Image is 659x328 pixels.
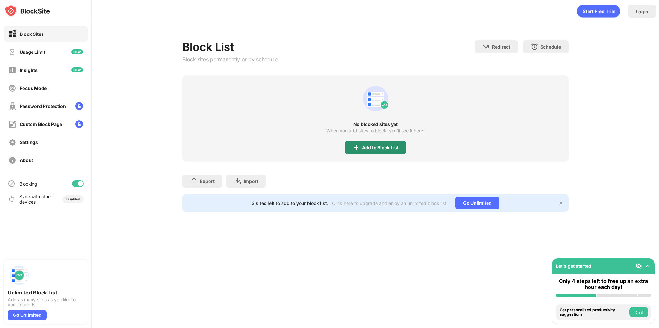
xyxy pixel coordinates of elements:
[8,102,16,110] img: password-protection-off.svg
[8,66,16,74] img: insights-off.svg
[455,197,499,209] div: Go Unlimited
[182,122,569,127] div: No blocked sites yet
[332,200,448,206] div: Click here to upgrade and enjoy an unlimited block list.
[577,5,620,18] div: animation
[75,102,83,110] img: lock-menu.svg
[20,140,38,145] div: Settings
[75,120,83,128] img: lock-menu.svg
[492,44,510,50] div: Redirect
[629,307,648,317] button: Do it
[8,48,16,56] img: time-usage-off.svg
[8,310,47,320] div: Go Unlimited
[560,308,628,317] div: Get personalized productivity suggestions
[540,44,561,50] div: Schedule
[556,278,651,290] div: Only 4 steps left to free up an extra hour each day!
[20,85,47,91] div: Focus Mode
[8,138,16,146] img: settings-off.svg
[556,263,591,269] div: Let's get started
[636,9,648,14] div: Login
[200,178,215,184] div: Export
[8,30,16,38] img: block-on.svg
[360,83,391,114] div: animation
[20,158,33,163] div: About
[558,200,563,206] img: x-button.svg
[8,289,84,296] div: Unlimited Block List
[362,145,399,150] div: Add to Block List
[326,128,424,133] div: When you add sites to block, you’ll see it here.
[20,67,38,73] div: Insights
[71,67,83,72] img: new-icon.svg
[636,263,642,269] img: eye-not-visible.svg
[20,31,44,37] div: Block Sites
[8,297,84,307] div: Add as many sites as you like to your block list
[252,200,328,206] div: 3 sites left to add to your block list.
[8,264,31,287] img: push-block-list.svg
[8,156,16,164] img: about-off.svg
[8,195,15,203] img: sync-icon.svg
[8,120,16,128] img: customize-block-page-off.svg
[20,103,66,109] div: Password Protection
[20,49,45,55] div: Usage Limit
[19,194,52,205] div: Sync with other devices
[5,5,50,17] img: logo-blocksite.svg
[645,263,651,269] img: omni-setup-toggle.svg
[8,84,16,92] img: focus-off.svg
[244,178,258,184] div: Import
[8,180,15,188] img: blocking-icon.svg
[20,121,62,127] div: Custom Block Page
[71,49,83,54] img: new-icon.svg
[19,181,37,187] div: Blocking
[66,197,80,201] div: Disabled
[182,56,278,63] div: Block sites permanently or by schedule
[182,40,278,53] div: Block List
